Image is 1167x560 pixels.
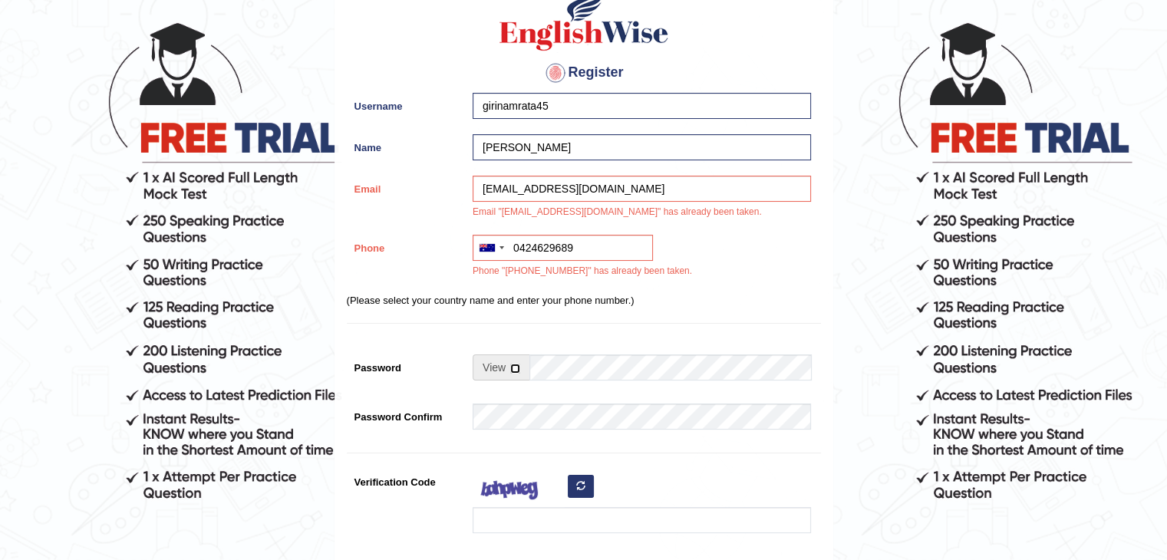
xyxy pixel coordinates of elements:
[347,134,466,155] label: Name
[347,469,466,489] label: Verification Code
[347,235,466,255] label: Phone
[347,61,821,85] h4: Register
[473,235,653,261] input: +61 412 345 678
[347,404,466,424] label: Password Confirm
[347,93,466,114] label: Username
[347,293,821,308] p: (Please select your country name and enter your phone number.)
[473,236,509,260] div: Australia: +61
[347,176,466,196] label: Email
[510,364,520,374] input: Show/Hide Password
[347,354,466,375] label: Password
